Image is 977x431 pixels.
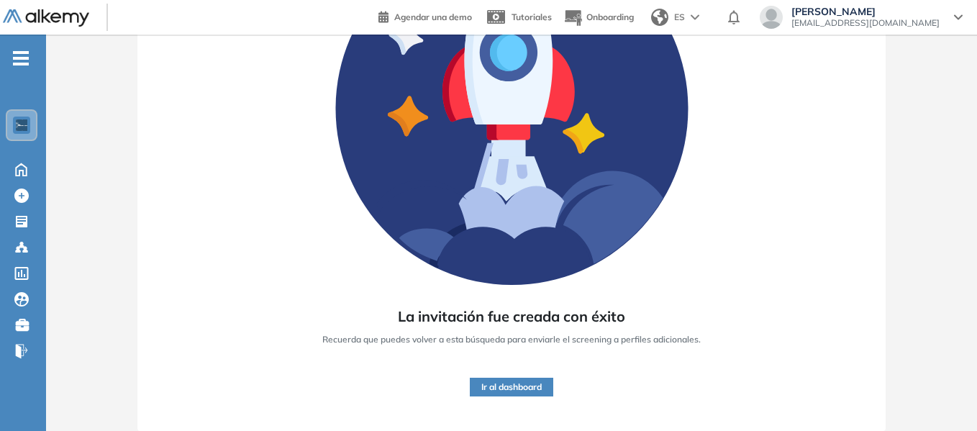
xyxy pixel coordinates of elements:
span: Recuerda que puedes volver a esta búsqueda para enviarle el screening a perfiles adicionales. [322,333,701,346]
i: - [13,57,29,60]
img: arrow [691,14,699,20]
img: world [651,9,668,26]
img: Logo [3,9,89,27]
span: Onboarding [586,12,634,22]
span: La invitación fue creada con éxito [398,306,625,327]
img: https://assets.alkemy.org/workspaces/1802/d452bae4-97f6-47ab-b3bf-1c40240bc960.jpg [16,119,27,131]
button: Onboarding [563,2,634,33]
a: Agendar una demo [378,7,472,24]
span: Agendar una demo [394,12,472,22]
span: Tutoriales [512,12,552,22]
button: Ir al dashboard [470,378,553,396]
span: [PERSON_NAME] [791,6,940,17]
span: ES [674,11,685,24]
span: [EMAIL_ADDRESS][DOMAIN_NAME] [791,17,940,29]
